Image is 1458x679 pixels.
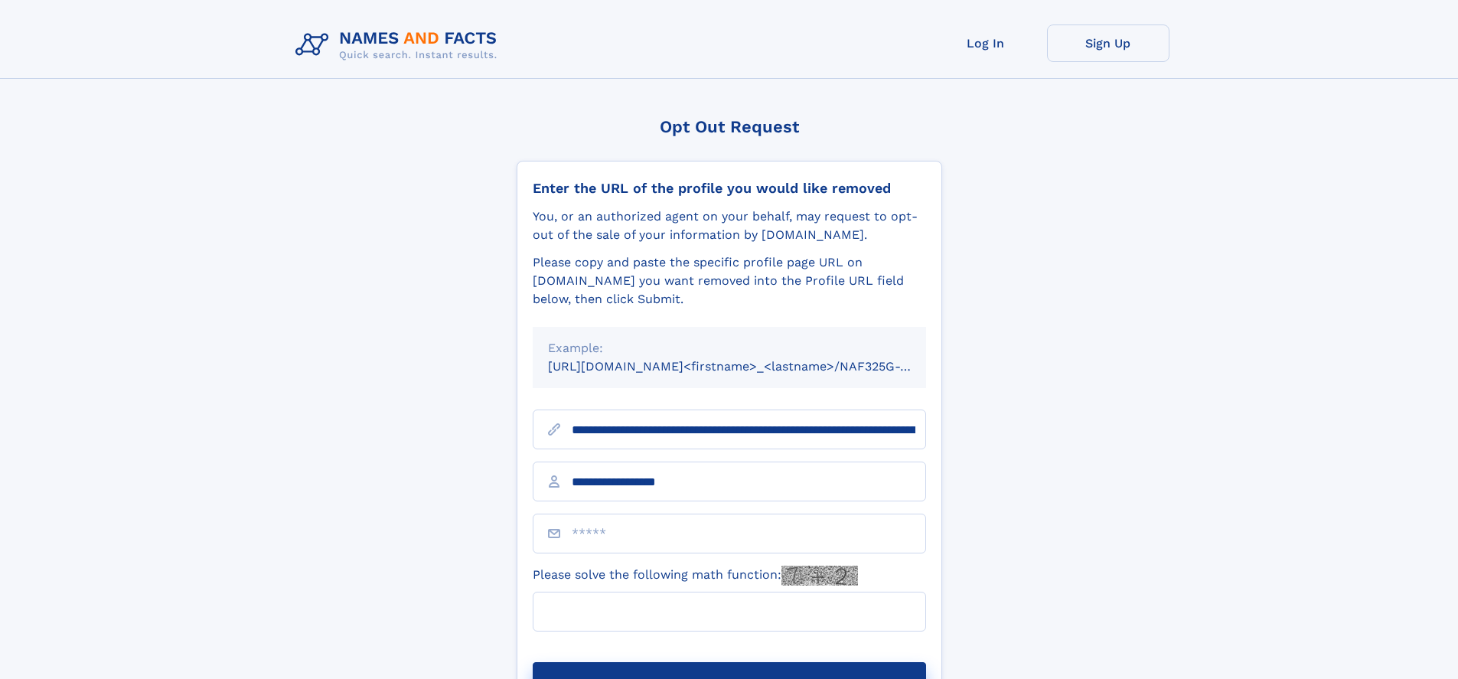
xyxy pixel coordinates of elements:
[925,24,1047,62] a: Log In
[517,117,942,136] div: Opt Out Request
[533,253,926,308] div: Please copy and paste the specific profile page URL on [DOMAIN_NAME] you want removed into the Pr...
[533,566,858,586] label: Please solve the following math function:
[289,24,510,66] img: Logo Names and Facts
[548,359,955,374] small: [URL][DOMAIN_NAME]<firstname>_<lastname>/NAF325G-xxxxxxxx
[1047,24,1169,62] a: Sign Up
[548,339,911,357] div: Example:
[533,207,926,244] div: You, or an authorized agent on your behalf, may request to opt-out of the sale of your informatio...
[533,180,926,197] div: Enter the URL of the profile you would like removed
